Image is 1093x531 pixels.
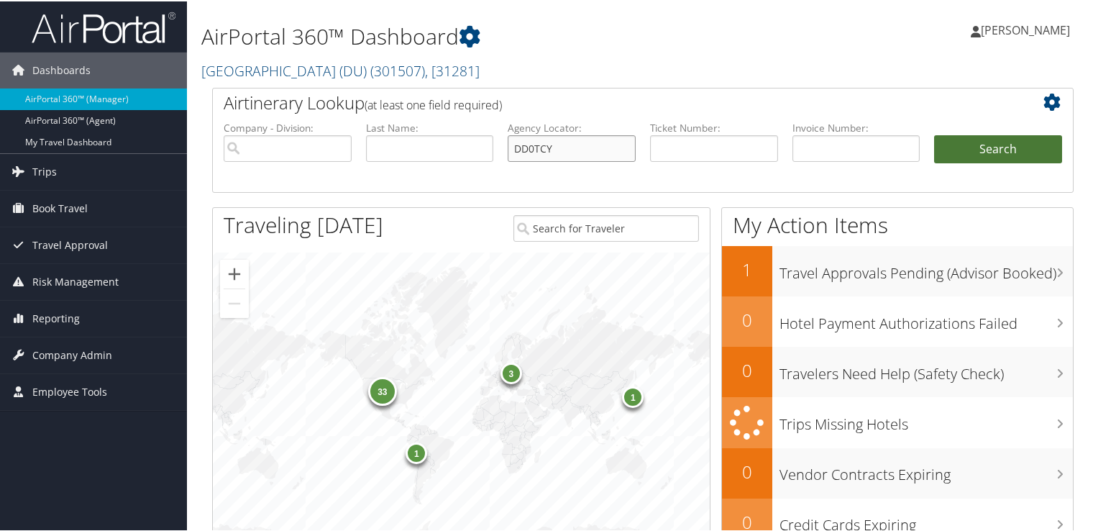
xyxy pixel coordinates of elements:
[32,336,112,372] span: Company Admin
[224,119,352,134] label: Company - Division:
[971,7,1084,50] a: [PERSON_NAME]
[370,60,425,79] span: ( 301507 )
[650,119,778,134] label: Ticket Number:
[722,245,1073,295] a: 1Travel Approvals Pending (Advisor Booked)
[32,263,119,299] span: Risk Management
[220,258,249,287] button: Zoom in
[32,51,91,87] span: Dashboards
[513,214,699,240] input: Search for Traveler
[508,119,636,134] label: Agency Locator:
[722,307,772,331] h2: 0
[32,153,57,189] span: Trips
[722,357,772,381] h2: 0
[224,89,990,114] h2: Airtinerary Lookup
[224,209,383,239] h1: Traveling [DATE]
[500,360,522,382] div: 3
[722,447,1073,497] a: 0Vendor Contracts Expiring
[201,20,790,50] h1: AirPortal 360™ Dashboard
[32,189,88,225] span: Book Travel
[722,396,1073,447] a: Trips Missing Hotels
[32,9,175,43] img: airportal-logo.png
[981,21,1070,37] span: [PERSON_NAME]
[779,305,1073,332] h3: Hotel Payment Authorizations Failed
[934,134,1062,163] button: Search
[201,60,480,79] a: [GEOGRAPHIC_DATA] (DU)
[779,255,1073,282] h3: Travel Approvals Pending (Advisor Booked)
[406,440,428,462] div: 1
[779,355,1073,383] h3: Travelers Need Help (Safety Check)
[220,288,249,317] button: Zoom out
[32,226,108,262] span: Travel Approval
[722,458,772,483] h2: 0
[779,456,1073,484] h3: Vendor Contracts Expiring
[722,256,772,281] h2: 1
[365,96,502,112] span: (at least one field required)
[722,209,1073,239] h1: My Action Items
[366,119,494,134] label: Last Name:
[623,384,644,406] div: 1
[722,345,1073,396] a: 0Travelers Need Help (Safety Check)
[425,60,480,79] span: , [ 31281 ]
[792,119,920,134] label: Invoice Number:
[722,295,1073,345] a: 0Hotel Payment Authorizations Failed
[779,406,1073,433] h3: Trips Missing Hotels
[368,376,397,404] div: 33
[32,373,107,409] span: Employee Tools
[32,299,80,335] span: Reporting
